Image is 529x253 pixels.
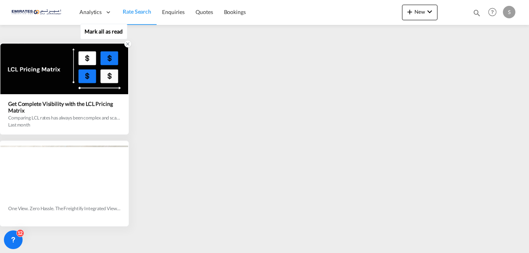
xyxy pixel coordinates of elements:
[486,5,499,19] span: Help
[405,7,414,16] md-icon: icon-plus 400-fg
[425,7,434,16] md-icon: icon-chevron-down
[196,9,213,15] span: Quotes
[12,4,64,21] img: c67187802a5a11ec94275b5db69a26e6.png
[224,9,246,15] span: Bookings
[473,9,481,20] div: icon-magnify
[79,8,102,16] span: Analytics
[503,6,515,18] div: S
[486,5,503,19] div: Help
[473,9,481,17] md-icon: icon-magnify
[162,9,185,15] span: Enquiries
[123,8,151,15] span: Rate Search
[405,9,434,15] span: New
[402,5,437,20] button: icon-plus 400-fgNewicon-chevron-down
